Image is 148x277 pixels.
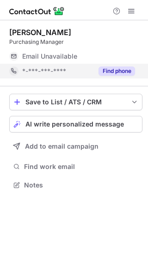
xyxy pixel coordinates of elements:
button: Notes [9,179,142,192]
button: Reveal Button [99,66,135,76]
button: Add to email campaign [9,138,142,155]
button: Find work email [9,160,142,173]
span: Find work email [24,163,139,171]
span: AI write personalized message [25,120,124,128]
button: save-profile-one-click [9,94,142,110]
div: Save to List / ATS / CRM [25,98,126,106]
span: Notes [24,181,139,189]
img: ContactOut v5.3.10 [9,6,65,17]
div: Purchasing Manager [9,38,142,46]
span: Email Unavailable [22,52,77,60]
button: AI write personalized message [9,116,142,132]
div: [PERSON_NAME] [9,28,71,37]
span: Add to email campaign [25,143,99,150]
